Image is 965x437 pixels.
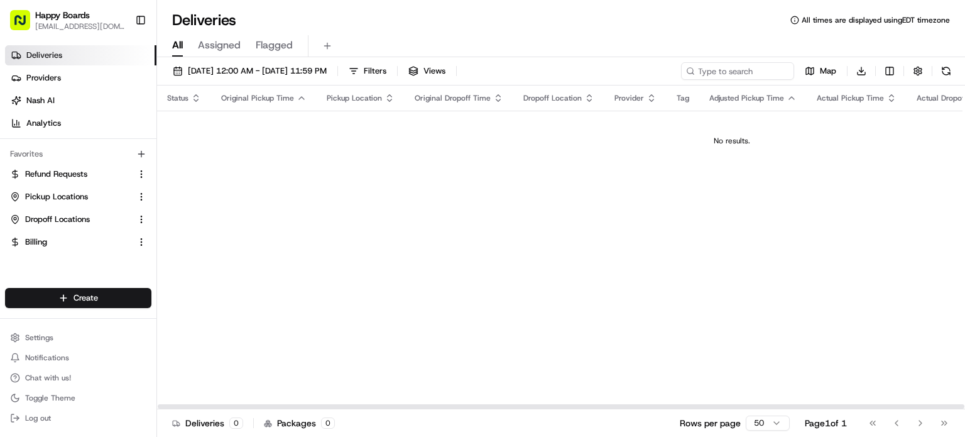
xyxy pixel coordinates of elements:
[5,68,156,88] a: Providers
[523,93,582,103] span: Dropoff Location
[5,187,151,207] button: Pickup Locations
[423,65,445,77] span: Views
[26,50,62,61] span: Deliveries
[805,417,847,429] div: Page 1 of 1
[229,418,243,429] div: 0
[188,65,327,77] span: [DATE] 12:00 AM - [DATE] 11:59 PM
[25,333,53,343] span: Settings
[25,191,88,202] span: Pickup Locations
[167,62,332,80] button: [DATE] 12:00 AM - [DATE] 11:59 PM
[198,38,241,53] span: Assigned
[35,9,90,21] button: Happy Boards
[5,209,151,230] button: Dropoff Locations
[35,21,125,31] button: [EMAIL_ADDRESS][DOMAIN_NAME]
[25,393,75,403] span: Toggle Theme
[5,164,151,184] button: Refund Requests
[937,62,955,80] button: Refresh
[10,169,131,180] a: Refund Requests
[25,373,71,383] span: Chat with us!
[817,93,884,103] span: Actual Pickup Time
[167,93,188,103] span: Status
[25,236,47,248] span: Billing
[5,409,151,427] button: Log out
[172,417,243,429] div: Deliveries
[327,93,382,103] span: Pickup Location
[26,95,55,106] span: Nash AI
[10,236,131,248] a: Billing
[221,93,294,103] span: Original Pickup Time
[681,62,794,80] input: Type to search
[5,144,151,164] div: Favorites
[680,417,741,429] p: Rows per page
[25,169,87,180] span: Refund Requests
[343,62,392,80] button: Filters
[172,10,236,30] h1: Deliveries
[5,113,156,133] a: Analytics
[364,65,386,77] span: Filters
[10,191,131,202] a: Pickup Locations
[799,62,842,80] button: Map
[415,93,491,103] span: Original Dropoff Time
[614,93,644,103] span: Provider
[321,418,335,429] div: 0
[26,72,61,84] span: Providers
[820,65,836,77] span: Map
[5,329,151,346] button: Settings
[5,5,130,35] button: Happy Boards[EMAIL_ADDRESS][DOMAIN_NAME]
[5,91,156,111] a: Nash AI
[403,62,451,80] button: Views
[256,38,293,53] span: Flagged
[25,413,51,423] span: Log out
[172,38,183,53] span: All
[25,353,69,363] span: Notifications
[25,214,90,225] span: Dropoff Locations
[5,45,156,65] a: Deliveries
[5,349,151,367] button: Notifications
[26,118,61,129] span: Analytics
[5,389,151,407] button: Toggle Theme
[10,214,131,225] a: Dropoff Locations
[264,417,335,429] div: Packages
[802,15,950,25] span: All times are displayed using EDT timezone
[5,232,151,252] button: Billing
[5,369,151,387] button: Chat with us!
[74,292,98,304] span: Create
[5,288,151,308] button: Create
[677,93,689,103] span: Tag
[709,93,784,103] span: Adjusted Pickup Time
